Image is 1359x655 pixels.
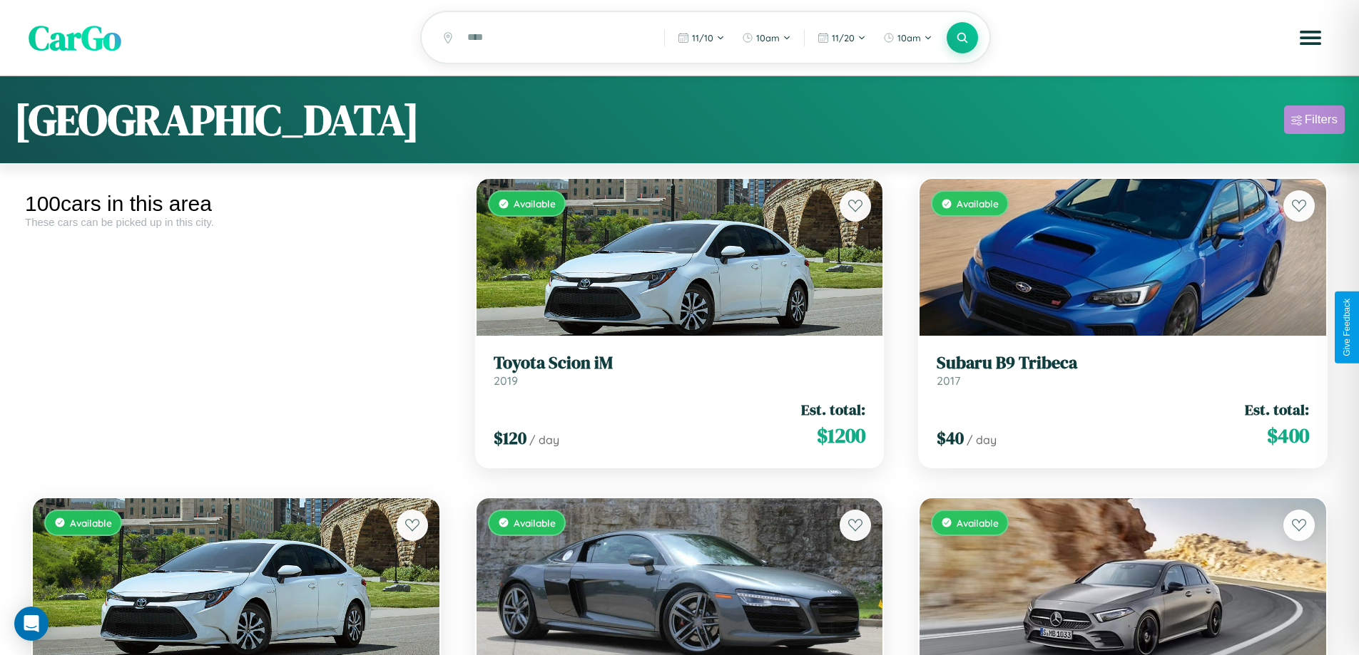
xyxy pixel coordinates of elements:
[25,192,447,216] div: 100 cars in this area
[1284,105,1345,134] button: Filters
[514,517,556,529] span: Available
[14,607,49,641] div: Open Intercom Messenger
[957,197,999,210] span: Available
[801,399,865,420] span: Est. total:
[671,26,732,49] button: 11/10
[735,26,798,49] button: 10am
[937,426,964,450] span: $ 40
[494,353,866,388] a: Toyota Scion iM2019
[957,517,999,529] span: Available
[967,433,997,447] span: / day
[494,353,866,373] h3: Toyota Scion iM
[692,32,713,43] span: 11 / 10
[29,14,121,61] span: CarGo
[494,373,518,388] span: 2019
[832,32,855,43] span: 11 / 20
[817,421,865,450] span: $ 1200
[1291,18,1330,58] button: Open menu
[1245,399,1309,420] span: Est. total:
[756,32,780,43] span: 10am
[937,373,960,388] span: 2017
[937,353,1309,373] h3: Subaru B9 Tribeca
[1267,421,1309,450] span: $ 400
[70,517,112,529] span: Available
[810,26,873,49] button: 11/20
[514,197,556,210] span: Available
[876,26,940,49] button: 10am
[14,91,419,149] h1: [GEOGRAPHIC_DATA]
[25,216,447,228] div: These cars can be picked up in this city.
[897,32,921,43] span: 10am
[1305,113,1338,127] div: Filters
[937,353,1309,388] a: Subaru B9 Tribeca2017
[529,433,559,447] span: / day
[494,426,526,450] span: $ 120
[1342,299,1352,356] div: Give Feedback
